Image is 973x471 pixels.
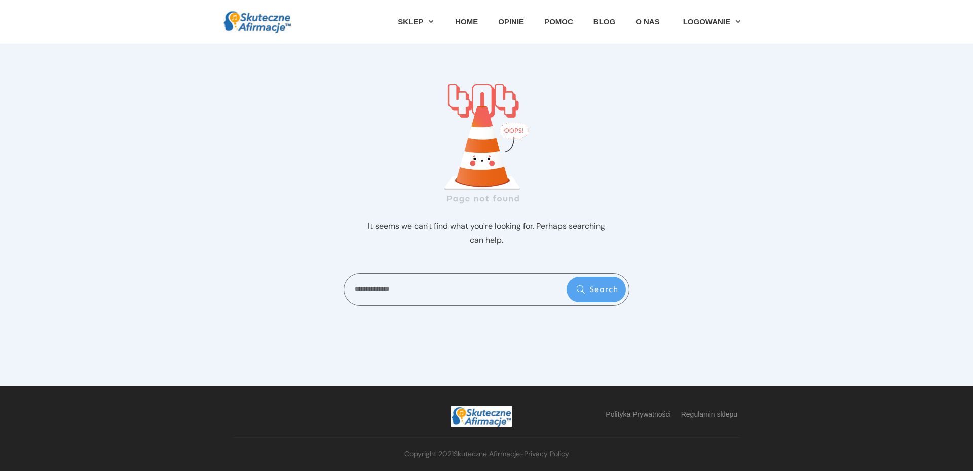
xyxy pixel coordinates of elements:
img: 404 img alpha-8 (1) [444,77,529,204]
a: Polityka Prywatności [606,407,670,421]
a: Privacy Policy [524,449,569,458]
p: It seems we can't find what you're looking for. Perhaps searching can help. [362,219,611,258]
span: LOGOWANIE [683,14,730,29]
a: O NAS [635,14,660,29]
span: Search [590,284,618,295]
p: Copyright 2021 - [234,448,739,460]
a: LOGOWANIE [683,14,742,29]
span: Skuteczne Afirmacje [454,449,520,458]
a: OPINIE [498,14,524,29]
a: HOME [455,14,478,29]
a: POMOC [544,14,573,29]
span: SKLEP [398,14,423,29]
a: BLOG [593,14,615,29]
a: SKLEP [398,14,435,29]
a: Regulamin sklepu [681,407,737,421]
button: Search [567,277,626,302]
